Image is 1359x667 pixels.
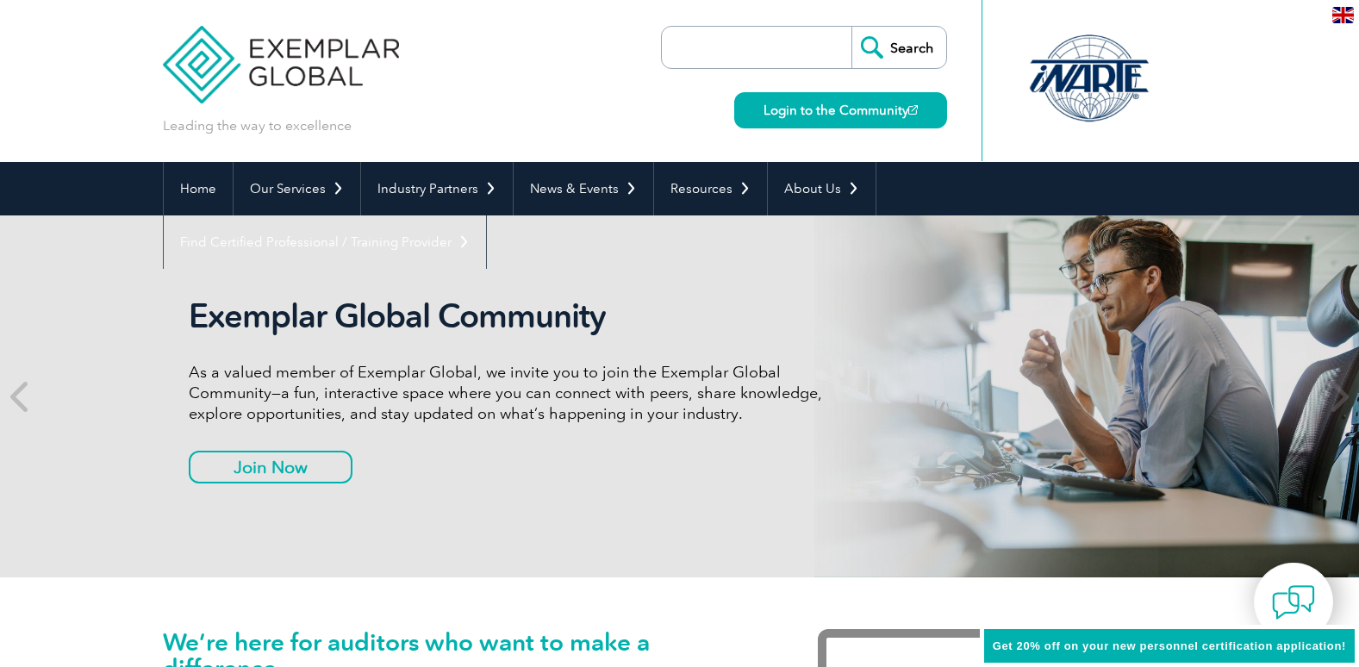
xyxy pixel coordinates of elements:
a: Our Services [234,162,360,215]
a: Home [164,162,233,215]
a: News & Events [514,162,653,215]
span: Get 20% off on your new personnel certification application! [993,639,1346,652]
a: Industry Partners [361,162,513,215]
a: Login to the Community [734,92,947,128]
p: As a valued member of Exemplar Global, we invite you to join the Exemplar Global Community—a fun,... [189,362,835,424]
a: About Us [768,162,876,215]
img: open_square.png [908,105,918,115]
img: en [1332,7,1354,23]
h2: Exemplar Global Community [189,296,835,336]
input: Search [851,27,946,68]
a: Find Certified Professional / Training Provider [164,215,486,269]
a: Resources [654,162,767,215]
img: contact-chat.png [1272,581,1315,624]
p: Leading the way to excellence [163,116,352,135]
a: Join Now [189,451,352,483]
